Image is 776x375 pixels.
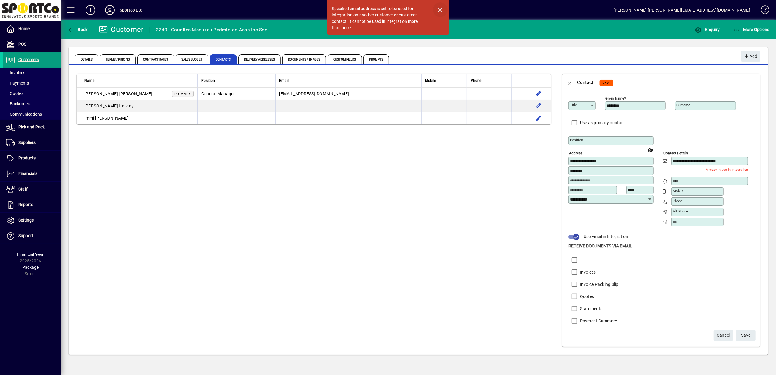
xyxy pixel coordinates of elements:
span: POS [18,42,26,47]
span: Products [18,156,36,160]
span: Home [18,26,30,31]
button: Cancel [714,330,733,341]
span: Contract Rates [137,54,174,64]
mat-label: Alt Phone [673,209,688,213]
span: Terms / Pricing [100,54,136,64]
a: Pick and Pack [3,120,61,135]
td: General Manager [197,88,275,100]
span: Contacts [210,54,237,64]
span: [PERSON_NAME] [119,91,153,96]
a: Suppliers [3,135,61,150]
span: Haliday [119,103,134,108]
span: Custom Fields [328,54,362,64]
label: Payment Summary [579,318,617,324]
div: Mobile [425,77,463,84]
a: Quotes [3,88,61,99]
div: Contact [577,78,594,87]
span: Back [67,27,88,32]
span: Immi [84,116,94,121]
div: Phone [471,77,508,84]
span: Support [18,233,33,238]
span: Details [75,54,98,64]
a: Home [3,21,61,37]
span: Enquiry [694,27,720,32]
span: Communications [6,112,42,117]
span: More Options [733,27,770,32]
span: Position [201,77,215,84]
a: Knowledge Base [756,1,768,21]
mat-label: Phone [673,199,683,203]
app-page-header-button: Back [562,75,577,90]
label: Invoices [579,269,596,275]
span: Financial Year [17,252,44,257]
mat-label: Mobile [673,189,683,193]
label: Use as primary contact [579,120,625,126]
span: Email [279,77,289,84]
button: Profile [100,5,120,16]
mat-label: Given name [605,96,624,100]
span: Backorders [6,101,31,106]
a: Reports [3,197,61,212]
label: Statements [579,306,603,312]
span: Name [84,77,94,84]
a: Communications [3,109,61,119]
label: Invoice Packing Slip [579,281,619,287]
span: NEW [602,81,610,85]
span: Pick and Pack [18,124,45,129]
span: [PERSON_NAME] [95,116,128,121]
button: Back [66,24,89,35]
span: Use Email in Integration [584,234,628,239]
div: Sportco Ltd [120,5,142,15]
a: Staff [3,182,61,197]
a: Products [3,151,61,166]
span: Prompts [363,54,389,64]
button: Add [741,51,760,62]
mat-label: Position [570,138,583,142]
span: Add [744,51,757,61]
span: Settings [18,218,34,223]
div: Email [279,77,417,84]
a: Support [3,228,61,244]
mat-label: Title [570,103,577,107]
div: Customer [99,25,144,34]
span: Customers [18,57,39,62]
a: Invoices [3,68,61,78]
a: Settings [3,213,61,228]
a: Backorders [3,99,61,109]
span: Cancel [717,330,730,340]
a: Payments [3,78,61,88]
button: Save [736,330,756,341]
span: Sales Budget [176,54,208,64]
a: View on map [645,145,655,154]
span: S [741,333,744,338]
span: Documents / Images [282,54,326,64]
span: [PERSON_NAME] [84,91,118,96]
span: Financials [18,171,37,176]
div: [PERSON_NAME] [PERSON_NAME][EMAIL_ADDRESS][DOMAIN_NAME] [613,5,750,15]
button: Add [81,5,100,16]
a: Financials [3,166,61,181]
div: Specified email address is set to be used for integration on another customer or customer contact... [332,5,427,31]
span: Suppliers [18,140,36,145]
mat-error: Already in use in integration [663,166,748,172]
div: Name [84,77,164,84]
span: Phone [471,77,481,84]
span: [PERSON_NAME] [84,103,118,108]
app-page-header-button: Back [61,24,94,35]
a: POS [3,37,61,52]
span: Reports [18,202,33,207]
span: Delivery Addresses [238,54,281,64]
span: Primary [174,92,191,96]
span: Payments [6,81,29,86]
span: Staff [18,187,28,191]
span: Mobile [425,77,436,84]
label: Quotes [579,293,594,300]
div: Position [201,77,272,84]
span: Package [22,265,39,270]
div: 2340 - Counties Manukau Badminton Assn Inc Soc [156,25,268,35]
span: Quotes [6,91,23,96]
button: More Options [731,24,771,35]
span: Invoices [6,70,25,75]
span: Receive Documents Via Email [568,244,632,248]
button: Enquiry [693,24,721,35]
